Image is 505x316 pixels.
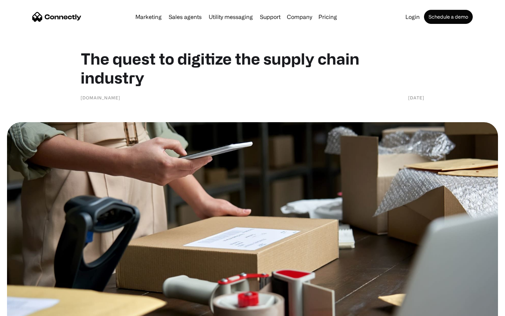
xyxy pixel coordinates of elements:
[166,14,204,20] a: Sales agents
[14,304,42,314] ul: Language list
[133,14,164,20] a: Marketing
[206,14,256,20] a: Utility messaging
[7,304,42,314] aside: Language selected: English
[257,14,283,20] a: Support
[287,12,312,22] div: Company
[408,94,424,101] div: [DATE]
[81,94,120,101] div: [DOMAIN_NAME]
[403,14,423,20] a: Login
[81,49,424,87] h1: The quest to digitize the supply chain industry
[424,10,473,24] a: Schedule a demo
[316,14,340,20] a: Pricing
